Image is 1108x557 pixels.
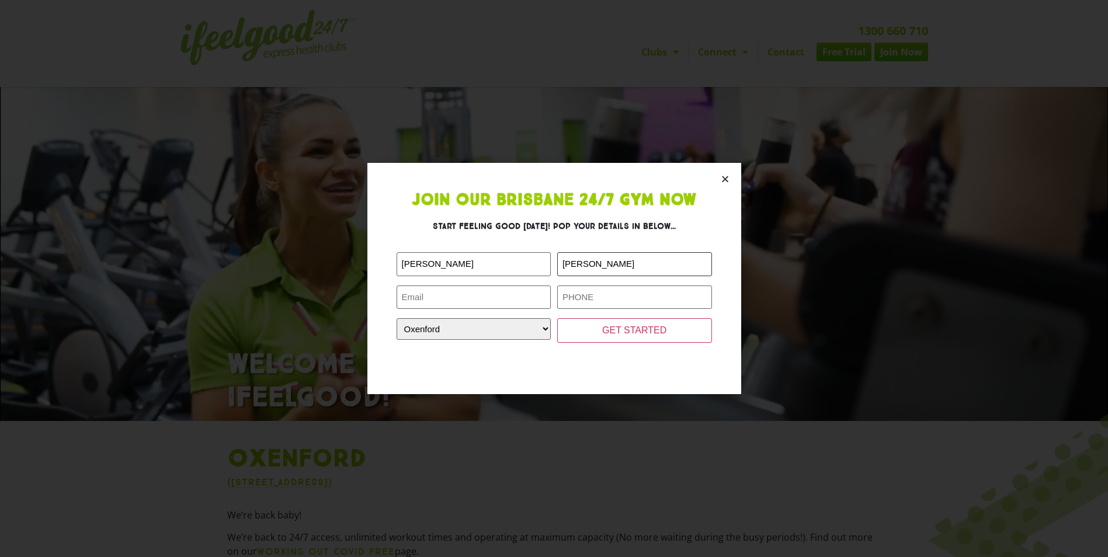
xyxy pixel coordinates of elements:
[397,220,712,232] h3: Start feeling good [DATE]! Pop your details in below...
[557,318,712,343] input: GET STARTED
[397,286,551,309] input: Email
[397,192,712,208] h1: Join Our Brisbane 24/7 Gym Now
[557,252,712,276] input: LAST NAME
[557,286,712,309] input: PHONE
[721,175,730,183] a: Close
[397,252,551,276] input: FIRST NAME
